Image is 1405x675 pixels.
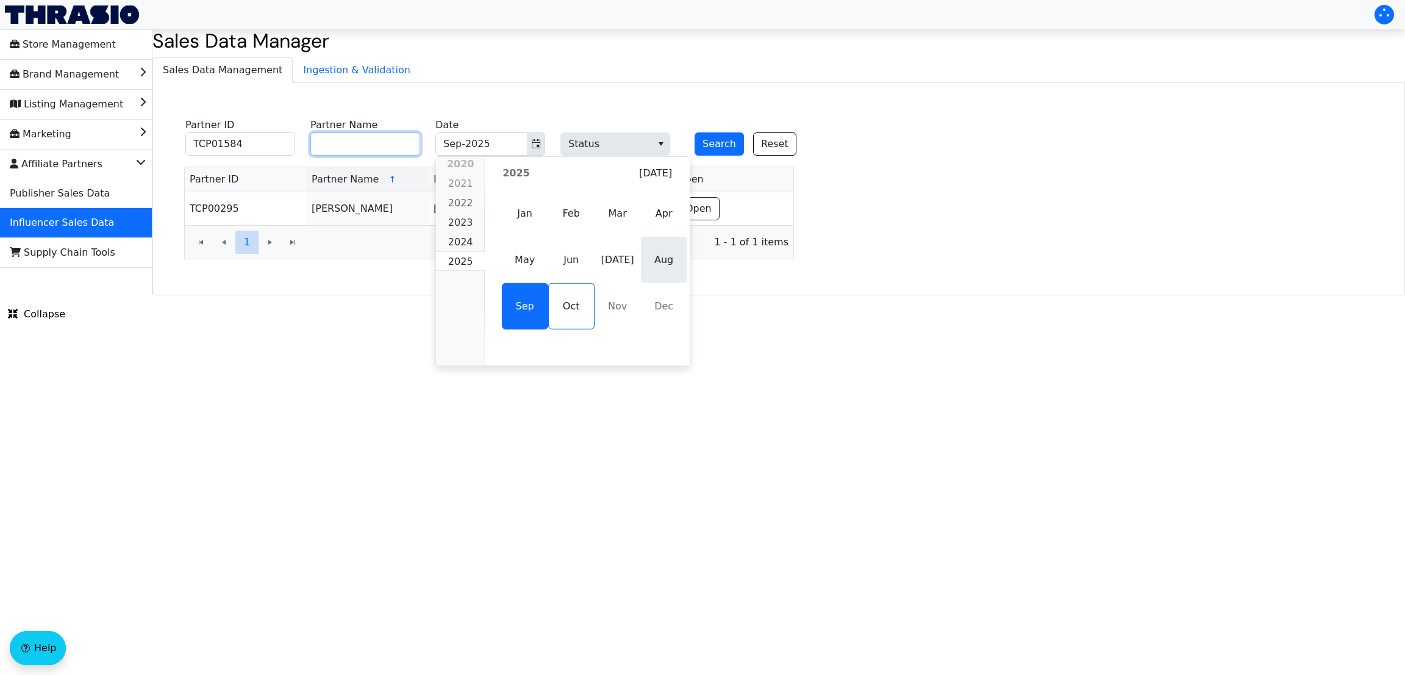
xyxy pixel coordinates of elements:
span: Open [677,172,704,187]
span: Status [560,132,670,156]
span: Jun [548,237,595,283]
button: [DATE] [631,162,680,185]
span: Open [685,201,712,216]
span: Apr [641,190,687,237]
button: Open [677,197,720,220]
span: Partner Name [312,172,379,187]
span: Affiliate Partners [10,154,102,174]
span: Partner ID [190,172,238,187]
span: Publisher Sales Data [10,184,110,203]
td: 2025 Sep [502,283,548,330]
label: Date [435,118,459,132]
button: Page 1 [235,231,259,254]
span: Jan [502,190,548,237]
span: Listing Management [10,95,123,114]
button: Toggle calendar [527,133,545,155]
span: [DATE] [595,237,641,283]
span: Sep [502,283,548,330]
span: 2023 [448,217,473,228]
input: Sep-2025 [436,133,512,155]
td: 2025 Jan [502,190,548,237]
span: 2020 [447,158,474,170]
span: Brand Management [10,65,119,84]
span: Mar [595,190,641,237]
span: Aug [641,237,687,283]
td: 2025 Aug [641,237,687,283]
button: Help floatingactionbutton [10,631,66,665]
td: 2025 Apr [641,190,687,237]
td: [PERSON_NAME] [307,192,429,225]
span: Ingestion & Validation [293,58,420,82]
span: 1 [244,235,250,250]
td: TCP00295 [185,192,307,225]
span: Sales Data Management [153,58,292,82]
span: Oct [548,283,595,330]
span: Collapse [8,307,65,322]
span: 2024 [448,236,473,248]
img: Thrasio Logo [5,5,139,24]
td: 2025 May [502,237,548,283]
span: Marketing [10,125,71,144]
td: 2025 Mar [595,190,641,237]
span: Store Management [10,35,116,54]
span: [DATE] [639,166,672,181]
button: select [652,133,670,155]
span: 2022 [448,197,473,209]
div: Page 1 of 1 [185,225,793,259]
th: 2025 [502,167,687,190]
td: 2025 Jun [548,237,595,283]
td: 2025 Jul [595,237,641,283]
span: Help [34,641,56,655]
h2: Sales Data Manager [152,29,1405,52]
span: 1 - 1 of 1 items [314,235,788,250]
td: 2025 Feb [548,190,595,237]
span: Feb [548,190,595,237]
span: Supply Chain Tools [10,243,115,262]
td: [DATE] [429,192,551,225]
td: 2025 Oct [548,283,595,330]
span: Influencer Sales Data [10,213,114,233]
span: 2025 [448,256,473,267]
span: Invoice Date [434,172,495,187]
button: Search [695,132,744,156]
span: May [502,237,548,283]
button: Reset [753,132,796,156]
span: 2021 [448,178,473,189]
label: Partner ID [185,118,234,132]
